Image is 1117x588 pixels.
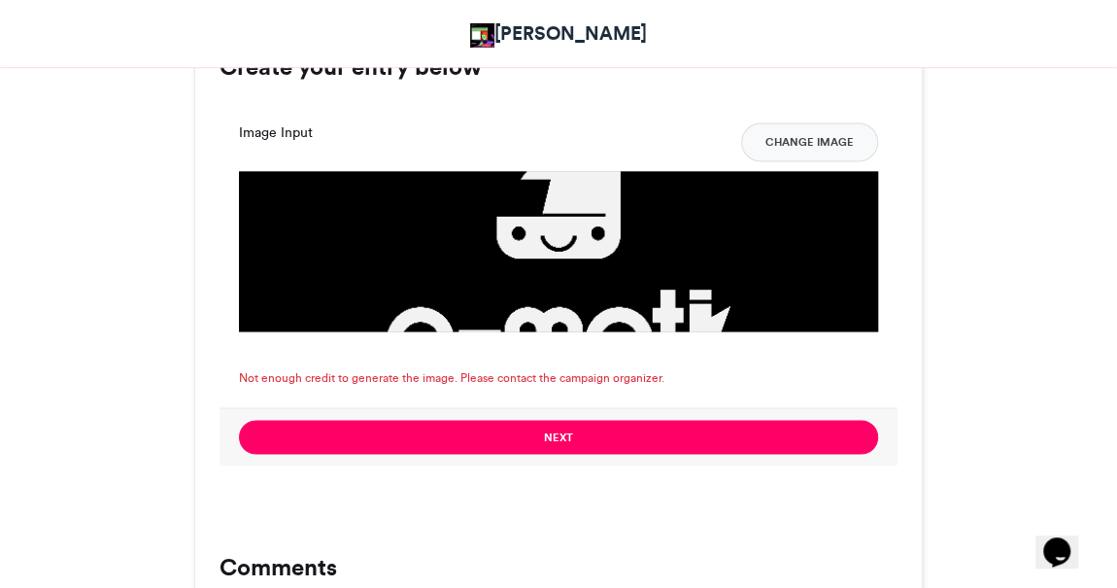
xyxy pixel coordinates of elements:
label: Image Input [239,122,313,143]
span: Not enough credit to generate the image. Please contact the campaign organizer. [239,369,664,387]
h3: Create your entry below [220,55,897,79]
a: [PERSON_NAME] [470,19,647,48]
button: Change Image [741,122,878,161]
h3: Comments [220,555,897,578]
button: Next [239,420,878,454]
img: Victoria Olaonipekun [470,23,494,48]
iframe: chat widget [1035,510,1098,569]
